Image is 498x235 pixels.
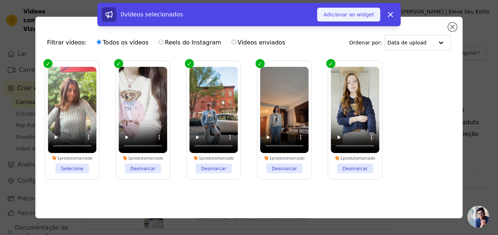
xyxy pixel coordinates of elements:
[201,156,217,161] font: produto
[287,156,304,161] font: marcado
[75,156,92,161] font: marcado
[165,39,221,46] font: Reels do Instagram
[199,156,201,161] font: 1
[340,156,343,161] font: 1
[57,156,60,161] font: 1
[60,156,75,161] font: produto
[131,156,146,161] font: produto
[121,11,124,18] font: 0
[103,39,148,46] font: Todos os vídeos
[217,156,234,161] font: marcado
[128,156,131,161] font: 1
[146,156,163,161] font: marcado
[358,156,375,161] font: marcado
[47,39,87,46] font: Filtrar vídeos:
[238,39,285,46] font: Vídeos enviados
[269,156,272,161] font: 1
[467,206,489,228] div: Bate-papo aberto
[323,12,374,17] font: Adicionar ao widget
[343,156,358,161] font: produto
[272,156,287,161] font: produto
[349,40,382,46] font: Ordenar por:
[124,11,183,18] font: vídeos selecionados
